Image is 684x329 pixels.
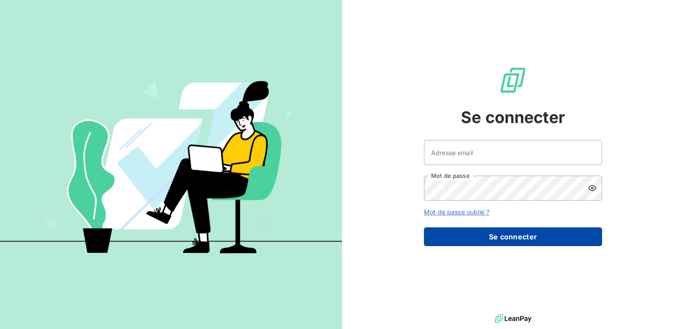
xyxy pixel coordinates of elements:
img: logo [495,312,531,325]
a: Mot de passe oublié ? [424,208,489,216]
span: Se connecter [461,105,565,129]
button: Se connecter [424,227,602,246]
input: placeholder [424,140,602,165]
img: Logo LeanPay [499,66,527,95]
